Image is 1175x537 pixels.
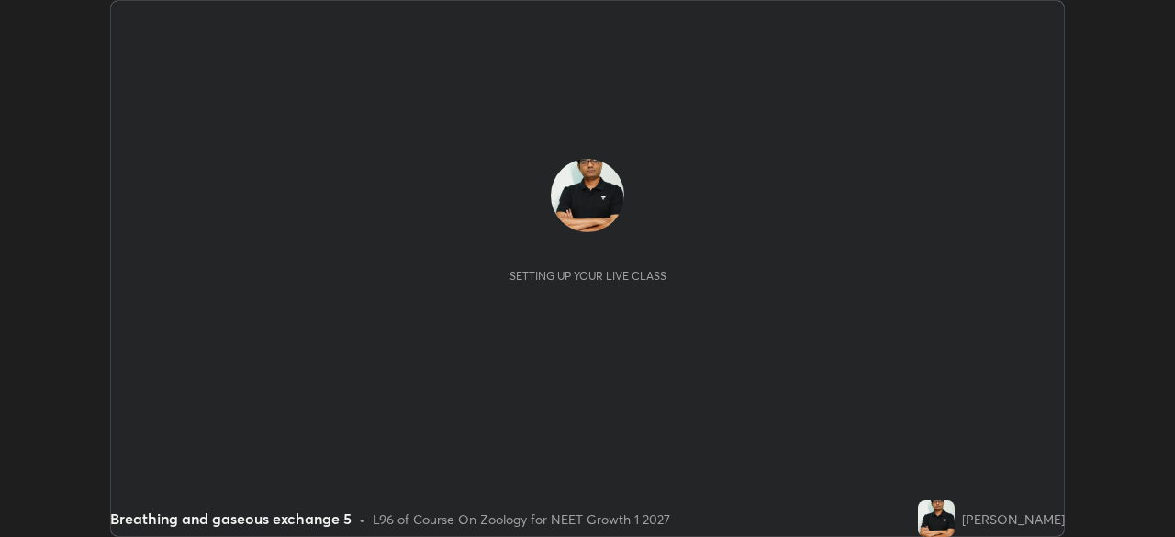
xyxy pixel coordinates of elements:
div: • [359,509,365,529]
div: L96 of Course On Zoology for NEET Growth 1 2027 [373,509,670,529]
img: 949fdf8e776c44239d50da6cd554c825.jpg [918,500,955,537]
div: [PERSON_NAME] [962,509,1065,529]
div: Breathing and gaseous exchange 5 [110,508,352,530]
img: 949fdf8e776c44239d50da6cd554c825.jpg [551,159,624,232]
div: Setting up your live class [509,269,666,283]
